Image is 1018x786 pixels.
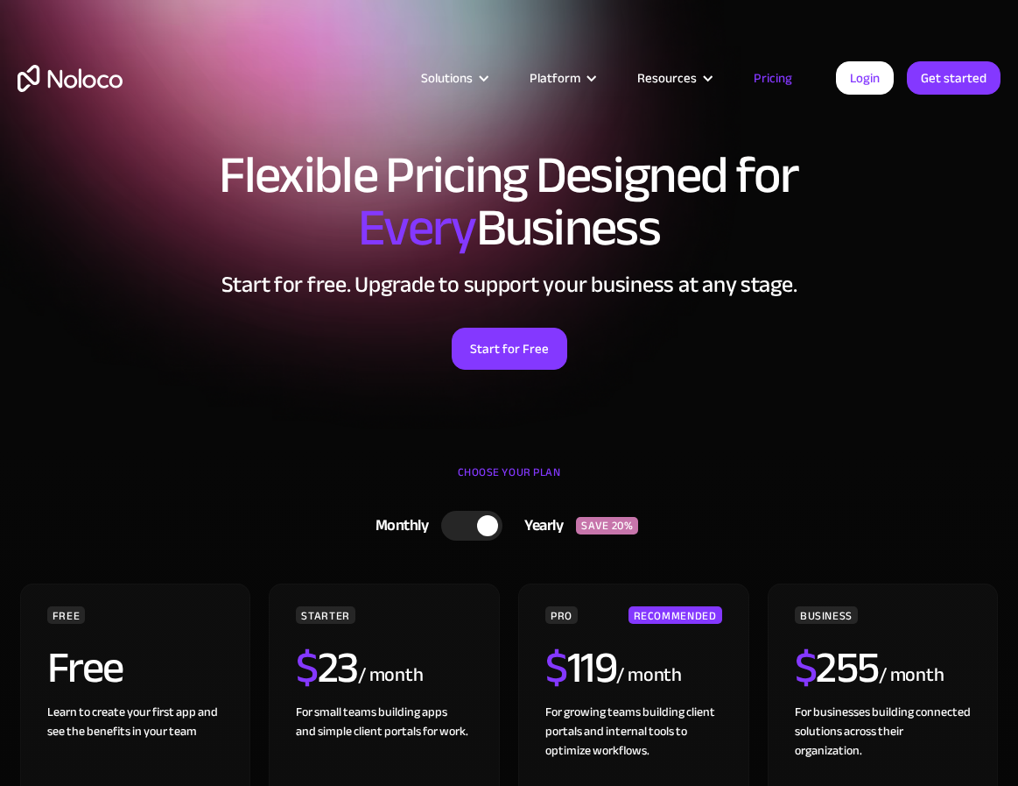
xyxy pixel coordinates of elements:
[545,627,567,709] span: $
[452,328,567,370] a: Start for Free
[795,606,858,624] div: BUSINESS
[879,662,944,690] div: / month
[358,662,424,690] div: / month
[795,627,817,709] span: $
[836,61,894,95] a: Login
[545,646,616,690] h2: 119
[421,67,473,89] div: Solutions
[18,149,1000,254] h1: Flexible Pricing Designed for Business
[47,646,123,690] h2: Free
[296,606,355,624] div: STARTER
[530,67,580,89] div: Platform
[615,67,732,89] div: Resources
[576,517,638,535] div: SAVE 20%
[795,646,879,690] h2: 255
[502,513,576,539] div: Yearly
[296,646,358,690] h2: 23
[637,67,697,89] div: Resources
[907,61,1000,95] a: Get started
[545,606,578,624] div: PRO
[732,67,814,89] a: Pricing
[47,606,86,624] div: FREE
[18,272,1000,298] h2: Start for free. Upgrade to support your business at any stage.
[354,513,442,539] div: Monthly
[616,662,682,690] div: / month
[18,459,1000,503] div: CHOOSE YOUR PLAN
[358,179,476,277] span: Every
[508,67,615,89] div: Platform
[18,65,123,92] a: home
[399,67,508,89] div: Solutions
[628,606,722,624] div: RECOMMENDED
[296,627,318,709] span: $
